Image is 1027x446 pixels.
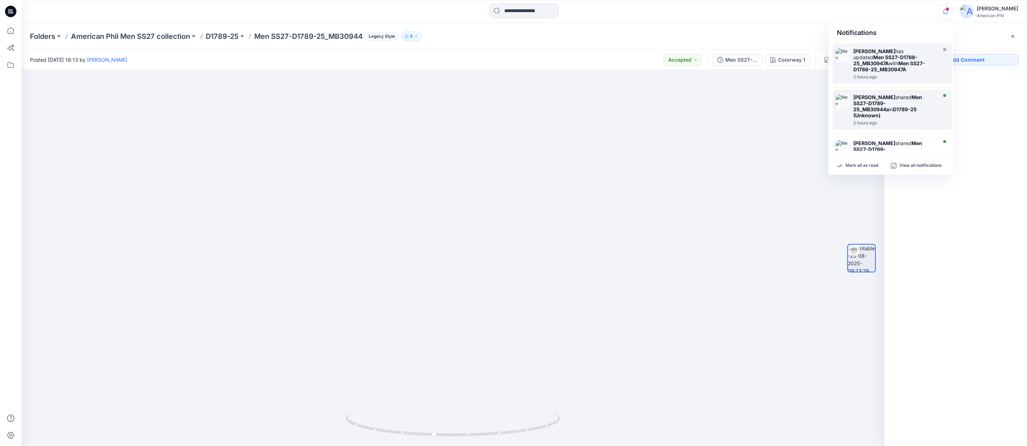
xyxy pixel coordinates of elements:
[401,31,421,41] button: 5
[899,163,942,169] p: View all notifications
[853,94,935,118] div: shared in
[853,94,922,112] strong: Men SS27-D1789-25_MB30944a
[836,48,850,62] img: Men SS27-D1788-25_MB30947A
[853,54,918,66] strong: Men SS27-D1788-25_MB30947A
[907,54,1018,66] button: Add Comment
[87,57,127,63] a: [PERSON_NAME]
[853,140,895,146] strong: [PERSON_NAME]
[853,140,935,164] div: shared in
[30,31,55,41] a: Folders
[977,4,1018,13] div: [PERSON_NAME]
[254,31,363,41] p: Men SS27-D1789-25_MB30944
[845,163,878,169] p: Mark all as read
[853,121,935,125] div: Monday, August 25, 2025 16:02
[766,54,810,66] button: Colorway 1
[853,94,895,100] strong: [PERSON_NAME]
[960,4,974,19] img: avatar
[977,13,1018,18] div: American Phil
[366,32,398,41] span: Legacy Style
[828,22,953,44] div: Notifications
[713,54,763,66] button: Men SS27-D1788-25_MB30947A
[410,32,413,40] p: 5
[853,140,922,158] strong: Men SS27-D1789-25_MB30945a
[725,56,758,64] div: Men SS27-D1788-25_MB30947A
[848,245,875,272] img: turntable-25-08-2025-08:13:29
[206,31,239,41] a: D1789-25
[853,48,935,72] div: has updated with
[853,48,895,54] strong: [PERSON_NAME]
[853,75,935,80] div: Monday, August 25, 2025 16:13
[836,140,850,154] img: Men SS27-D1789-25_MB30945a
[836,94,850,108] img: Men SS27-D1789-25_MB30944a
[71,31,190,41] a: American Phil Men SS27 collection
[363,31,398,41] button: Legacy Style
[30,56,127,63] span: Posted [DATE] 16:13 by
[853,60,925,72] strong: Men SS27-D1788-25_MB30947A
[853,106,917,118] strong: D1789-25 (Unknown)
[778,56,805,64] div: Colorway 1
